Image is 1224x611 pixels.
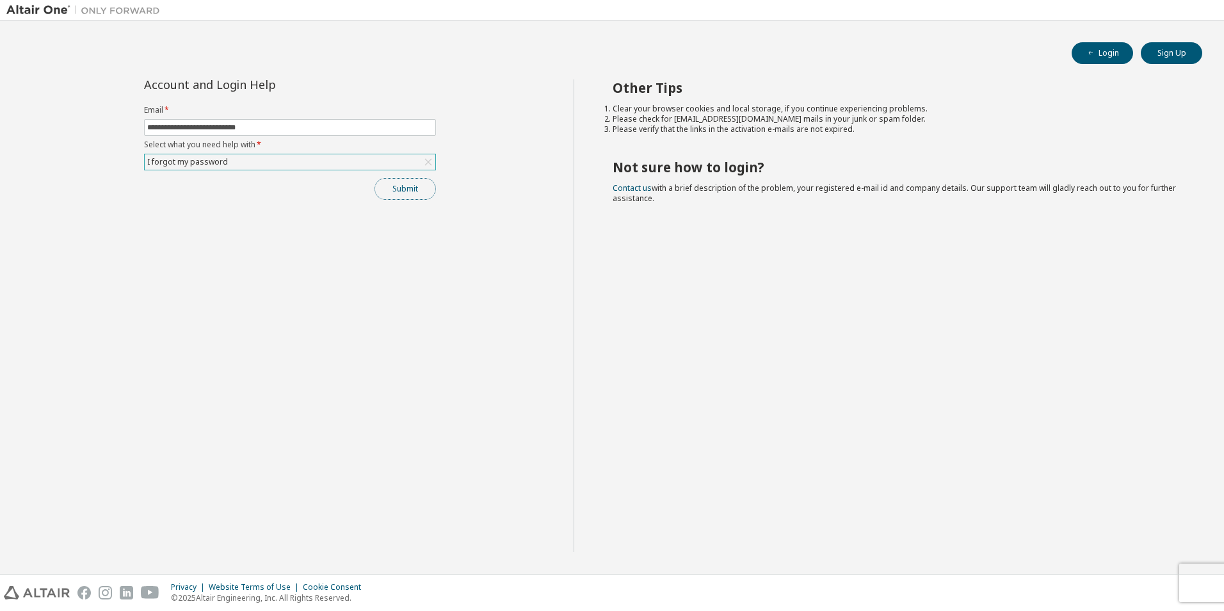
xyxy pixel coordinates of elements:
[120,586,133,599] img: linkedin.svg
[144,79,378,90] div: Account and Login Help
[1072,42,1133,64] button: Login
[144,140,436,150] label: Select what you need help with
[303,582,369,592] div: Cookie Consent
[613,183,1176,204] span: with a brief description of the problem, your registered e-mail id and company details. Our suppo...
[613,183,652,193] a: Contact us
[613,159,1180,175] h2: Not sure how to login?
[6,4,166,17] img: Altair One
[145,154,435,170] div: I forgot my password
[1141,42,1202,64] button: Sign Up
[99,586,112,599] img: instagram.svg
[171,582,209,592] div: Privacy
[613,104,1180,114] li: Clear your browser cookies and local storage, if you continue experiencing problems.
[145,155,230,169] div: I forgot my password
[613,124,1180,134] li: Please verify that the links in the activation e-mails are not expired.
[613,79,1180,96] h2: Other Tips
[171,592,369,603] p: © 2025 Altair Engineering, Inc. All Rights Reserved.
[141,586,159,599] img: youtube.svg
[4,586,70,599] img: altair_logo.svg
[613,114,1180,124] li: Please check for [EMAIL_ADDRESS][DOMAIN_NAME] mails in your junk or spam folder.
[77,586,91,599] img: facebook.svg
[209,582,303,592] div: Website Terms of Use
[144,105,436,115] label: Email
[374,178,436,200] button: Submit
